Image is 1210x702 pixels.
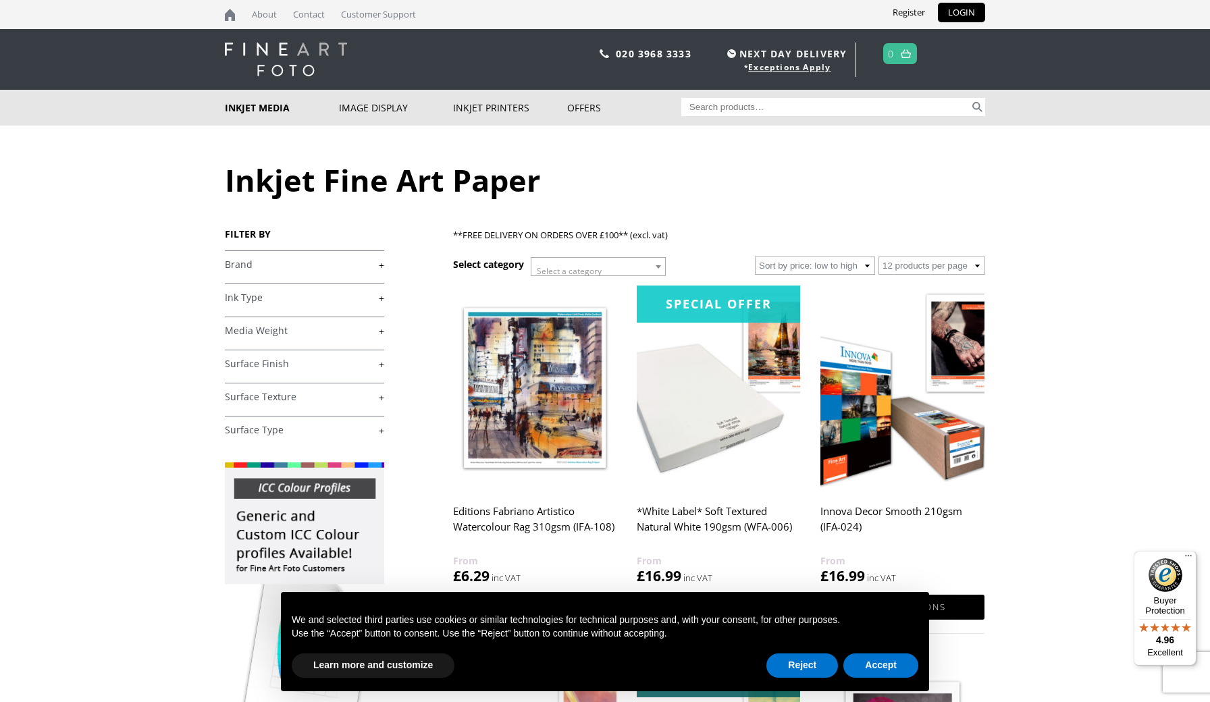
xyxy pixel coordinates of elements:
[225,391,384,404] a: +
[748,61,831,73] a: Exceptions Apply
[225,90,339,126] a: Inkjet Media
[727,49,736,58] img: time.svg
[225,383,384,410] h4: Surface Texture
[292,627,918,641] p: Use the “Accept” button to consent. Use the “Reject” button to continue without accepting.
[453,90,567,126] a: Inkjet Printers
[681,98,970,116] input: Search products…
[820,566,865,585] bdi: 16.99
[225,325,384,337] a: +
[225,227,384,240] h3: FILTER BY
[292,653,454,678] button: Learn more and customize
[1156,634,1174,645] span: 4.96
[453,258,524,271] h3: Select category
[1134,647,1196,658] p: Excellent
[637,566,645,585] span: £
[225,43,347,76] img: logo-white.svg
[453,566,490,585] bdi: 6.29
[820,499,984,553] h2: Innova Decor Smooth 210gsm (IFA-024)
[453,566,461,585] span: £
[270,581,940,702] div: Notice
[567,90,681,126] a: Offers
[453,286,616,586] a: Editions Fabriano Artistico Watercolour Rag 310gsm (IFA-108) £6.29
[453,499,616,553] h2: Editions Fabriano Artistico Watercolour Rag 310gsm (IFA-108)
[843,653,918,678] button: Accept
[637,286,800,323] div: Special Offer
[637,286,800,586] a: Special Offer*White Label* Soft Textured Natural White 190gsm (WFA-006) £16.99
[225,250,384,277] h4: Brand
[766,653,838,678] button: Reject
[888,44,894,63] a: 0
[225,424,384,437] a: +
[1134,595,1196,616] p: Buyer Protection
[453,286,616,490] img: Editions Fabriano Artistico Watercolour Rag 310gsm (IFA-108)
[970,98,985,116] button: Search
[616,47,691,60] a: 020 3968 3333
[637,499,800,553] h2: *White Label* Soft Textured Natural White 190gsm (WFA-006)
[938,3,985,22] a: LOGIN
[225,358,384,371] a: +
[820,286,984,490] img: Innova Decor Smooth 210gsm (IFA-024)
[901,49,911,58] img: basket.svg
[225,416,384,443] h4: Surface Type
[637,566,681,585] bdi: 16.99
[883,3,935,22] a: Register
[820,286,984,586] a: Innova Decor Smooth 210gsm (IFA-024) £16.99
[292,614,918,627] p: We and selected third parties use cookies or similar technologies for technical purposes and, wit...
[637,286,800,490] img: *White Label* Soft Textured Natural White 190gsm (WFA-006)
[225,283,384,310] h4: Ink Type
[339,90,453,126] a: Image Display
[225,292,384,304] a: +
[1180,551,1196,567] button: Menu
[1149,558,1182,592] img: Trusted Shops Trustmark
[225,350,384,377] h4: Surface Finish
[225,317,384,344] h4: Media Weight
[600,49,609,58] img: phone.svg
[755,256,875,275] select: Shop order
[225,159,985,200] h1: Inkjet Fine Art Paper
[724,46,847,61] span: NEXT DAY DELIVERY
[1134,551,1196,666] button: Trusted Shops TrustmarkBuyer Protection4.96Excellent
[820,566,828,585] span: £
[453,227,985,243] p: **FREE DELIVERY ON ORDERS OVER £100** (excl. vat)
[225,259,384,271] a: +
[537,265,602,277] span: Select a category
